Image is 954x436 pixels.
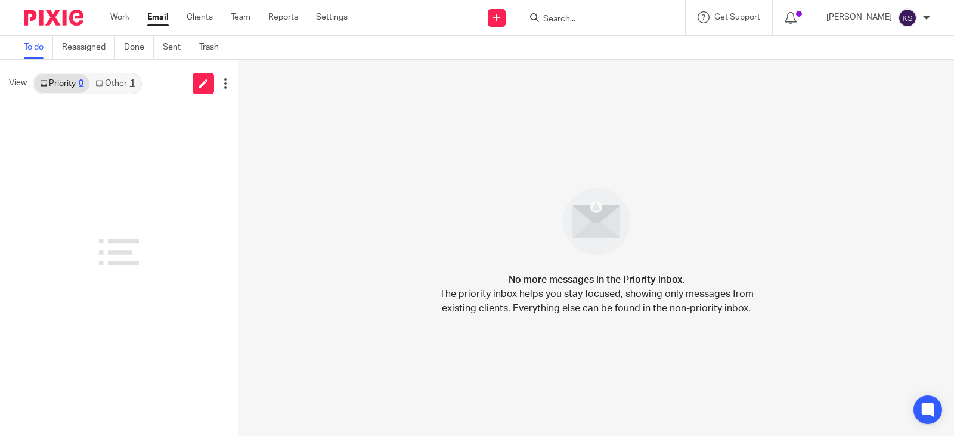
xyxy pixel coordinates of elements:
[24,10,83,26] img: Pixie
[79,79,83,88] div: 0
[199,36,228,59] a: Trash
[147,11,169,23] a: Email
[542,14,649,25] input: Search
[714,13,760,21] span: Get Support
[898,8,917,27] img: svg%3E
[555,180,638,263] img: image
[231,11,250,23] a: Team
[268,11,298,23] a: Reports
[24,36,53,59] a: To do
[826,11,892,23] p: [PERSON_NAME]
[316,11,348,23] a: Settings
[124,36,154,59] a: Done
[438,287,754,316] p: The priority inbox helps you stay focused, showing only messages from existing clients. Everythin...
[62,36,115,59] a: Reassigned
[509,273,684,287] h4: No more messages in the Priority inbox.
[110,11,129,23] a: Work
[89,74,140,93] a: Other1
[130,79,135,88] div: 1
[163,36,190,59] a: Sent
[34,74,89,93] a: Priority0
[9,77,27,89] span: View
[187,11,213,23] a: Clients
